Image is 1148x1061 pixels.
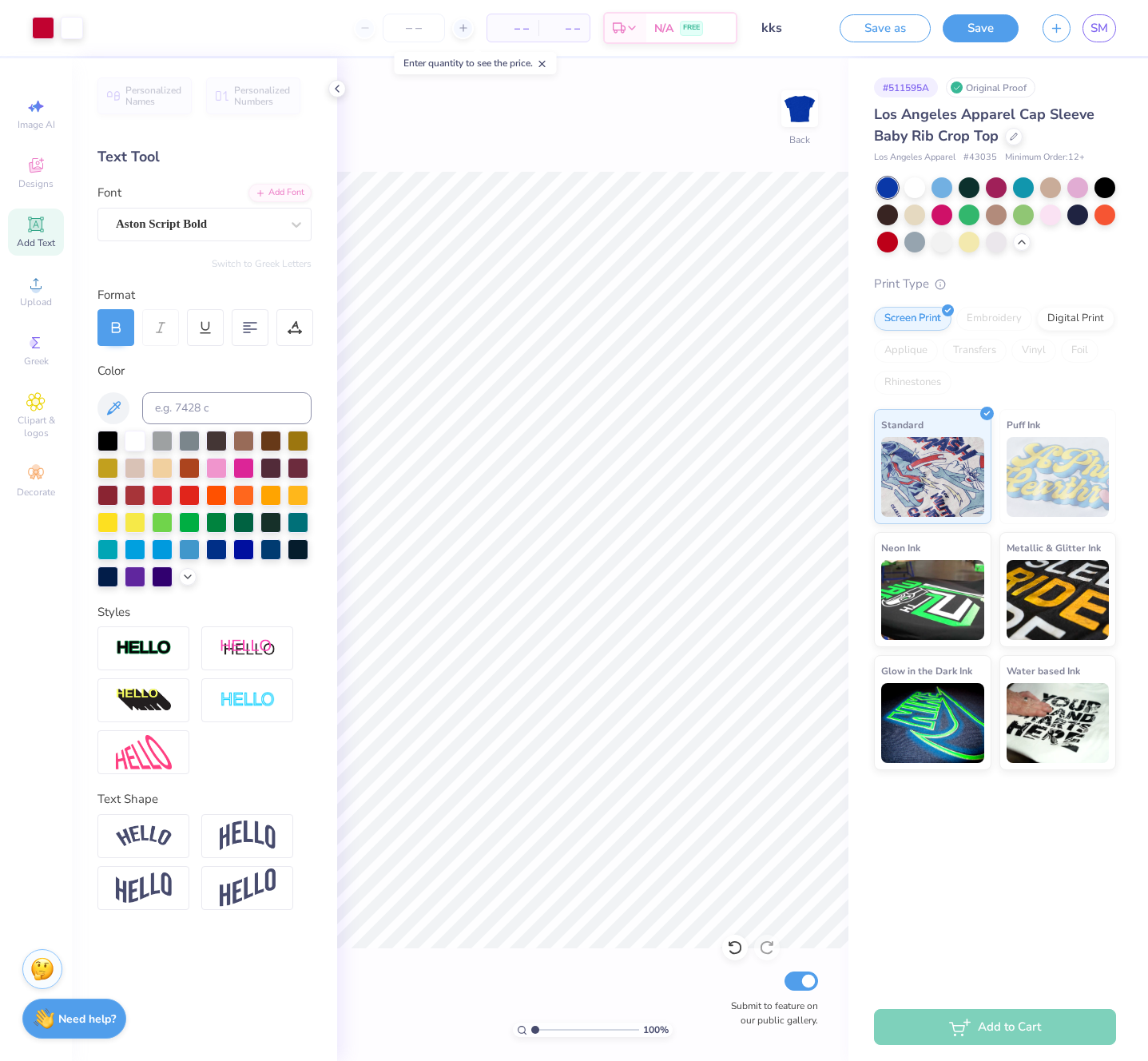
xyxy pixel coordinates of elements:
[383,14,445,42] input: – –
[840,14,931,42] button: Save as
[1007,437,1110,517] img: Puff Ink
[548,20,580,37] span: – –
[1090,19,1108,38] span: SM
[1082,14,1116,42] a: SM
[881,560,984,640] img: Neon Ink
[24,355,49,368] span: Greek
[395,52,557,74] div: Enter quantity to see the price.
[142,392,312,424] input: e.g. 7428 c
[17,486,55,499] span: Decorate
[874,339,938,363] div: Applique
[97,362,312,380] div: Color
[116,735,172,769] img: Free Distort
[97,790,312,809] div: Text Shape
[97,286,313,304] div: Format
[1007,662,1080,679] span: Water based Ink
[881,539,920,556] span: Neon Ink
[1007,539,1101,556] span: Metallic & Glitter Ink
[789,133,810,147] div: Back
[874,105,1094,145] span: Los Angeles Apparel Cap Sleeve Baby Rib Crop Top
[946,77,1035,97] div: Original Proof
[116,688,172,713] img: 3d Illusion
[17,236,55,249] span: Add Text
[8,414,64,439] span: Clipart & logos
[874,371,951,395] div: Rhinestones
[683,22,700,34] span: FREE
[749,12,828,44] input: Untitled Design
[1037,307,1114,331] div: Digital Print
[248,184,312,202] div: Add Font
[643,1023,669,1037] span: 100 %
[1061,339,1098,363] div: Foil
[874,77,938,97] div: # 511595A
[784,93,816,125] img: Back
[116,639,172,658] img: Stroke
[722,999,818,1027] label: Submit to feature on our public gallery.
[881,437,984,517] img: Standard
[20,296,52,308] span: Upload
[97,603,312,622] div: Styles
[116,872,172,904] img: Flag
[18,118,55,131] span: Image AI
[125,85,182,107] span: Personalized Names
[881,662,972,679] span: Glow in the Dark Ink
[874,151,955,165] span: Los Angeles Apparel
[220,821,276,851] img: Arch
[943,14,1019,42] button: Save
[220,691,276,709] img: Negative Space
[234,85,291,107] span: Personalized Numbers
[1011,339,1056,363] div: Vinyl
[1007,560,1110,640] img: Metallic & Glitter Ink
[963,151,997,165] span: # 43035
[212,257,312,270] button: Switch to Greek Letters
[97,184,121,202] label: Font
[18,177,54,190] span: Designs
[58,1011,116,1027] strong: Need help?
[1005,151,1085,165] span: Minimum Order: 12 +
[1007,416,1040,433] span: Puff Ink
[943,339,1007,363] div: Transfers
[220,638,276,658] img: Shadow
[881,683,984,763] img: Glow in the Dark Ink
[116,825,172,847] img: Arc
[874,275,1116,293] div: Print Type
[654,20,673,37] span: N/A
[220,868,276,908] img: Rise
[956,307,1032,331] div: Embroidery
[1007,683,1110,763] img: Water based Ink
[881,416,924,433] span: Standard
[97,146,312,168] div: Text Tool
[874,307,951,331] div: Screen Print
[497,20,529,37] span: – –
